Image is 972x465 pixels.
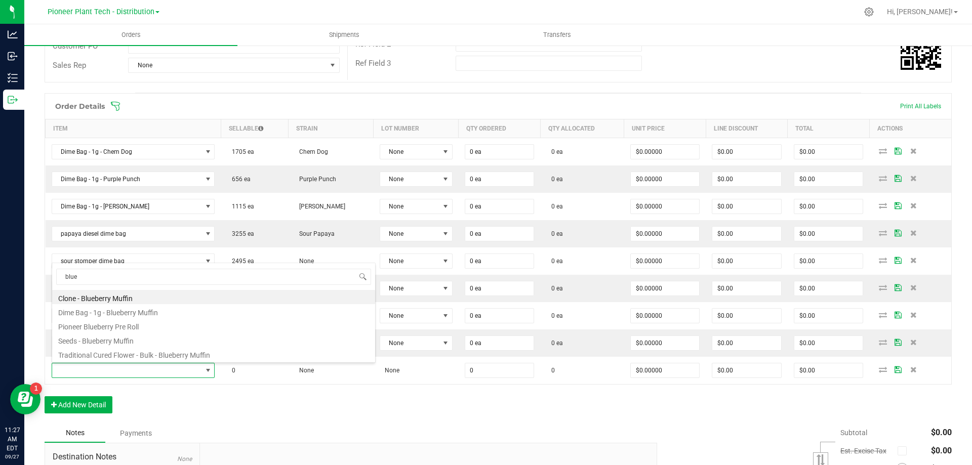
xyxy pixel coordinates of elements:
[465,199,534,214] input: 0
[890,175,906,181] span: Save Order Detail
[227,203,254,210] span: 1115 ea
[890,230,906,236] span: Save Order Detail
[546,285,563,292] span: 0 ea
[631,254,700,268] input: 0
[465,363,534,377] input: 0
[631,336,700,350] input: 0
[355,59,391,68] span: Ref Field 3
[840,429,867,437] span: Subtotal
[794,199,863,214] input: 0
[546,312,563,319] span: 0 ea
[906,257,921,263] span: Delete Order Detail
[294,258,314,265] span: None
[380,336,439,350] span: None
[46,119,221,138] th: Item
[546,203,563,210] span: 0 ea
[712,281,781,295] input: 0
[451,24,664,46] a: Transfers
[869,119,951,138] th: Actions
[294,148,328,155] span: Chem Dog
[177,455,192,462] span: None
[52,254,202,268] span: sour stomper dime bag
[237,24,451,46] a: Shipments
[465,336,534,350] input: 0
[712,145,781,159] input: 0
[840,447,894,455] span: Est. Excise Tax
[53,61,86,70] span: Sales Rep
[890,202,906,208] span: Save Order Detail
[788,119,870,138] th: Total
[898,444,911,458] span: Calculate excise tax
[540,119,624,138] th: Qty Allocated
[48,8,154,16] span: Pioneer Plant Tech - Distribution
[931,446,952,455] span: $0.00
[465,172,534,186] input: 0
[906,284,921,290] span: Delete Order Detail
[712,254,781,268] input: 0
[8,29,18,39] inline-svg: Analytics
[227,148,254,155] span: 1705 ea
[901,29,941,70] img: Scan me!
[52,172,202,186] span: Dime Bag - 1g - Purple Punch
[712,227,781,241] input: 0
[906,175,921,181] span: Delete Order Detail
[890,312,906,318] span: Save Order Detail
[105,424,166,442] div: Payments
[631,172,700,186] input: 0
[380,172,439,186] span: None
[887,8,953,16] span: Hi, [PERSON_NAME]!
[129,58,326,72] span: None
[315,30,373,39] span: Shipments
[380,367,399,374] span: None
[380,254,439,268] span: None
[794,172,863,186] input: 0
[288,119,373,138] th: Strain
[227,258,254,265] span: 2495 ea
[380,227,439,241] span: None
[108,30,154,39] span: Orders
[794,281,863,295] input: 0
[906,366,921,372] span: Delete Order Detail
[624,119,706,138] th: Unit Price
[794,227,863,241] input: 0
[794,145,863,159] input: 0
[53,41,98,51] span: Customer PO
[546,230,563,237] span: 0 ea
[355,39,391,49] span: Ref Field 2
[906,148,921,154] span: Delete Order Detail
[380,309,439,323] span: None
[906,230,921,236] span: Delete Order Detail
[55,102,105,110] h1: Order Details
[24,24,237,46] a: Orders
[30,383,42,395] iframe: Resource center unread badge
[863,7,875,17] div: Manage settings
[631,145,700,159] input: 0
[8,95,18,105] inline-svg: Outbound
[5,453,20,460] p: 09/27
[380,199,439,214] span: None
[227,176,251,183] span: 656 ea
[890,366,906,372] span: Save Order Detail
[546,148,563,155] span: 0 ea
[465,227,534,241] input: 0
[52,199,202,214] span: Dime Bag - 1g - [PERSON_NAME]
[631,281,700,295] input: 0
[712,309,781,323] input: 0
[294,203,345,210] span: [PERSON_NAME]
[706,119,788,138] th: Line Discount
[45,424,105,443] div: Notes
[294,230,335,237] span: Sour Papaya
[906,339,921,345] span: Delete Order Detail
[546,258,563,265] span: 0 ea
[890,284,906,290] span: Save Order Detail
[45,396,112,413] button: Add New Detail
[631,309,700,323] input: 0
[546,367,555,374] span: 0
[631,227,700,241] input: 0
[465,145,534,159] input: 0
[712,363,781,377] input: 0
[901,29,941,70] qrcode: 00000156
[52,145,202,159] span: Dime Bag - 1g - Chem Dog
[52,227,202,241] span: papaya diesel dime bag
